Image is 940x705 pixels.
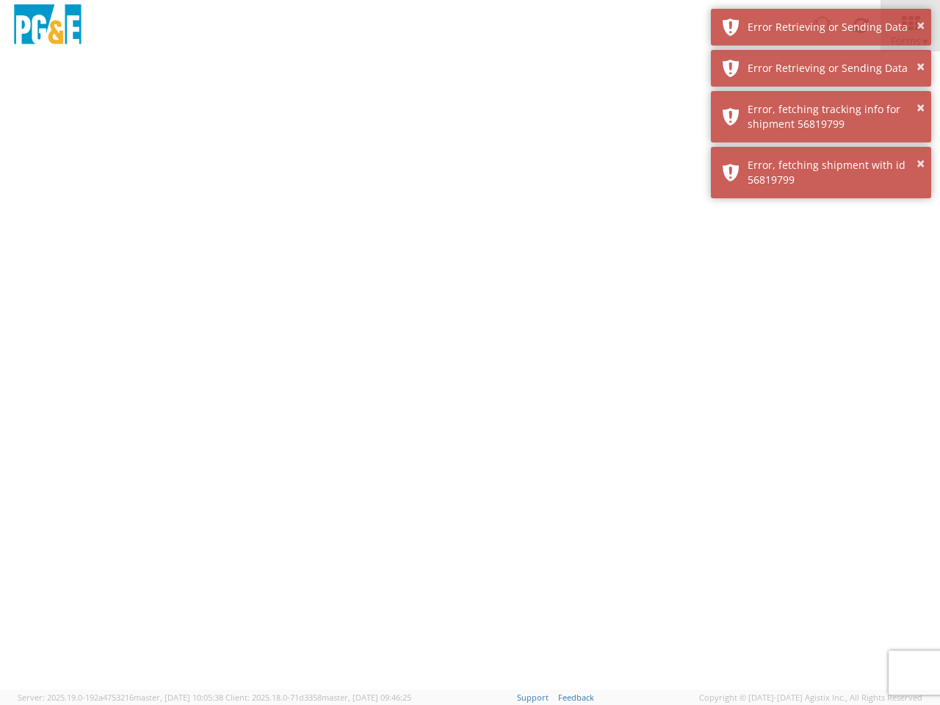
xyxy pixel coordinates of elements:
span: master, [DATE] 10:05:38 [134,692,223,703]
button: × [916,57,925,78]
a: Support [517,692,549,703]
button: × [916,15,925,37]
div: Error, fetching shipment with id 56819799 [748,158,920,187]
span: Client: 2025.18.0-71d3358 [225,692,411,703]
div: Error Retrieving or Sending Data [748,20,920,35]
a: Feedback [558,692,594,703]
button: × [916,153,925,175]
span: Server: 2025.19.0-192a4753216 [18,692,223,703]
span: master, [DATE] 09:46:25 [322,692,411,703]
div: Error, fetching tracking info for shipment 56819799 [748,102,920,131]
img: pge-logo-06675f144f4cfa6a6814.png [11,4,84,48]
span: Copyright © [DATE]-[DATE] Agistix Inc., All Rights Reserved [699,692,922,704]
div: Error Retrieving or Sending Data [748,61,920,76]
button: × [916,98,925,119]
